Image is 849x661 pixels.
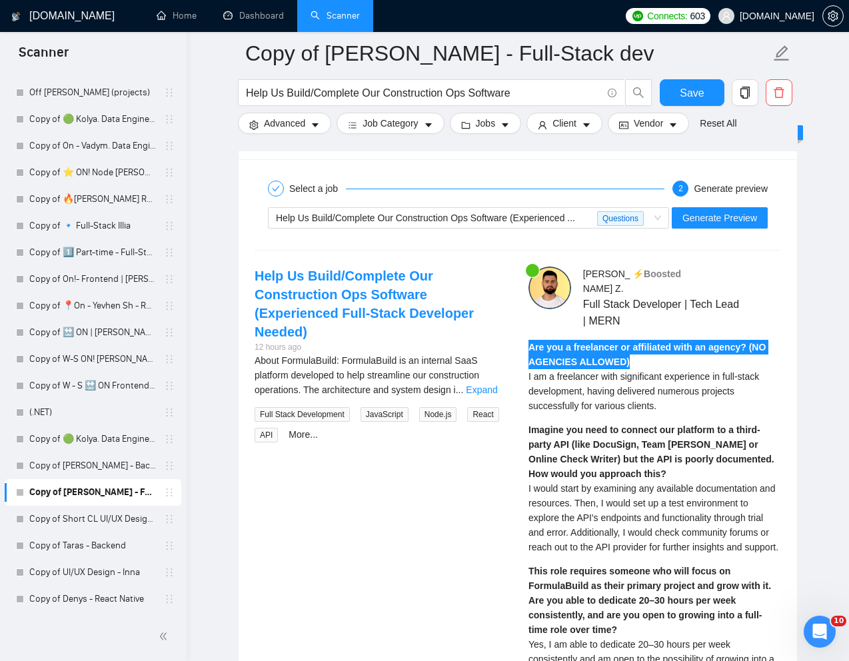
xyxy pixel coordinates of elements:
[29,532,156,559] a: Copy of Taras - Backend
[608,89,616,97] span: info-circle
[526,113,602,134] button: userClientcaret-down
[29,506,156,532] a: Copy of Short CL UI/UX Design - [PERSON_NAME]
[619,120,628,130] span: idcard
[311,10,360,21] a: searchScanner
[538,120,547,130] span: user
[625,79,652,106] button: search
[766,87,792,99] span: delete
[500,120,510,130] span: caret-down
[223,10,284,21] a: dashboardDashboard
[647,9,687,23] span: Connects:
[29,213,156,239] a: Copy of 🔹 Full-Stack Illia
[255,355,479,395] span: About FormulaBuild: FormulaBuild is an internal SaaS platform developed to help streamline our co...
[246,85,602,101] input: Search Freelance Jobs...
[164,594,175,604] span: holder
[467,407,498,422] span: React
[461,120,470,130] span: folder
[164,434,175,444] span: holder
[822,11,844,21] a: setting
[456,384,464,395] span: ...
[29,186,156,213] a: Copy of 🔥[PERSON_NAME] React General
[690,9,705,23] span: 603
[249,120,259,130] span: setting
[29,586,156,612] a: Copy of Denys - React Native
[164,567,175,578] span: holder
[29,319,156,346] a: Copy of 🔛 ON | [PERSON_NAME] B | Frontend/React
[424,120,433,130] span: caret-down
[164,301,175,311] span: holder
[29,346,156,372] a: Copy of W-S ON! [PERSON_NAME]/ React Native
[361,407,409,422] span: JavaScript
[164,194,175,205] span: holder
[348,120,357,130] span: bars
[583,296,742,329] span: Full Stack Developer | Tech Lead | MERN
[626,87,651,99] span: search
[245,37,770,70] input: Scanner name...
[276,213,575,223] span: Help Us Build/Complete Our Construction Ops Software (Experienced ...
[164,407,175,418] span: holder
[528,371,759,411] span: I am a freelancer with significant experience in full-stack development, having delivered numerou...
[732,79,758,106] button: copy
[29,106,156,133] a: Copy of 🟢 Kolya. Data Engineer - General
[311,120,320,130] span: caret-down
[722,11,731,21] span: user
[29,559,156,586] a: Copy of UI/UX Design - Inna
[668,120,678,130] span: caret-down
[831,616,846,626] span: 10
[597,211,644,226] span: Questions
[289,181,346,197] div: Select a job
[255,269,474,339] a: Help Us Build/Complete Our Construction Ops Software (Experienced Full-Stack Developer Needed)
[29,372,156,399] a: Copy of W - S 🔛 ON Frontend - [PERSON_NAME] B | React
[164,114,175,125] span: holder
[632,11,643,21] img: upwork-logo.png
[238,113,331,134] button: settingAdvancedcaret-down
[528,483,778,552] span: I would start by examining any available documentation and resources. Then, I would set up a test...
[29,399,156,426] a: (.NET)
[29,452,156,479] a: Copy of [PERSON_NAME] - Backend
[678,184,683,193] span: 2
[11,6,21,27] img: logo
[694,181,768,197] div: Generate preview
[582,120,591,130] span: caret-down
[29,479,156,506] a: Copy of [PERSON_NAME] - Full-Stack dev
[632,269,681,279] span: ⚡️Boosted
[164,487,175,498] span: holder
[552,116,576,131] span: Client
[157,10,197,21] a: homeHome
[164,274,175,285] span: holder
[732,87,758,99] span: copy
[8,43,79,71] span: Scanner
[822,5,844,27] button: setting
[164,354,175,364] span: holder
[634,116,663,131] span: Vendor
[450,113,522,134] button: folderJobscaret-down
[29,159,156,186] a: Copy of ⭐️ ON! Node [PERSON_NAME]
[528,424,774,479] strong: Imagine you need to connect our platform to a third-party API (like DocuSign, Team [PERSON_NAME] ...
[164,327,175,338] span: holder
[528,342,766,367] strong: Are you a freelancer or affiliated with an agency? (NO AGENCIES ALLOWED)
[159,630,172,643] span: double-left
[255,341,507,354] div: 12 hours ago
[29,293,156,319] a: Copy of 📍On - Yevhen Sh - React General
[164,141,175,151] span: holder
[272,185,280,193] span: check
[164,167,175,178] span: holder
[164,514,175,524] span: holder
[528,267,571,309] img: c1KlPsBsMF3GODfU_H7KM9omajHWWS6ezOBo-K3Px-HuEEPsuq1SjqXh9C5koNVxvv
[264,116,305,131] span: Advanced
[164,460,175,471] span: holder
[29,79,156,106] a: Off [PERSON_NAME] (projects)
[255,353,507,397] div: About FormulaBuild: FormulaBuild is an internal SaaS platform developed to help streamline our co...
[29,266,156,293] a: Copy of On!- Frontend | [PERSON_NAME]
[672,207,768,229] button: Generate Preview
[682,211,757,225] span: Generate Preview
[29,426,156,452] a: Copy of 🟢 Kolya. Data Engineer - General
[29,239,156,266] a: Copy of 1️⃣ Part-time - Full-Stack Vitalii
[466,384,497,395] a: Expand
[164,380,175,391] span: holder
[773,45,790,62] span: edit
[700,116,736,131] a: Reset All
[766,79,792,106] button: delete
[583,269,630,294] span: [PERSON_NAME] Z .
[528,566,771,635] strong: This role requires someone who will focus on FormulaBuild as their primary project and grow with ...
